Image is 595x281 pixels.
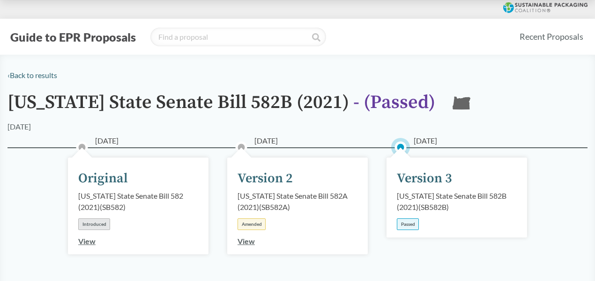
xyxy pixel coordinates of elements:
[238,169,293,188] div: Version 2
[7,121,31,132] div: [DATE]
[7,71,57,79] a: ‹Back to results
[7,92,435,121] h1: [US_STATE] State Senate Bill 582B (2021)
[7,29,139,44] button: Guide to EPR Proposals
[397,190,517,213] div: [US_STATE] State Senate Bill 582B (2021) ( SB582B )
[78,169,128,188] div: Original
[238,190,357,213] div: [US_STATE] State Senate Bill 582A (2021) ( SB582A )
[397,169,452,188] div: Version 3
[150,28,326,46] input: Find a proposal
[515,26,588,47] a: Recent Proposals
[238,218,266,230] div: Amended
[78,190,198,213] div: [US_STATE] State Senate Bill 582 (2021) ( SB582 )
[254,135,278,146] span: [DATE]
[78,237,96,245] a: View
[414,135,437,146] span: [DATE]
[353,91,435,114] span: - ( Passed )
[397,218,419,230] div: Passed
[238,237,255,245] a: View
[95,135,119,146] span: [DATE]
[78,218,110,230] div: Introduced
